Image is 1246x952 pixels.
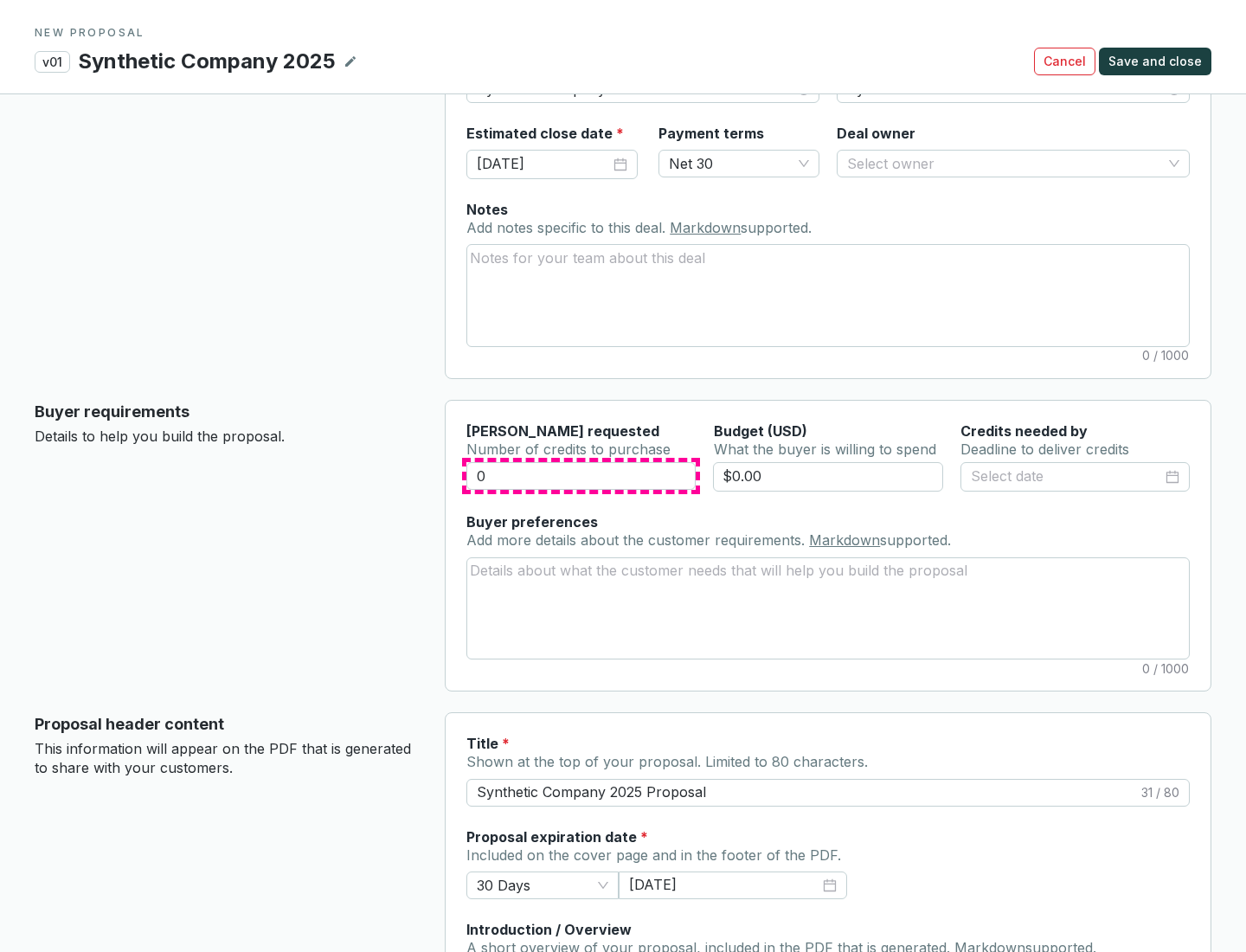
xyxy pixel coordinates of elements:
label: Estimated close date [466,124,624,143]
p: v01 [35,51,70,73]
button: Save and close [1099,48,1211,75]
label: [PERSON_NAME] requested [466,421,659,441]
span: Add notes specific to this deal. [466,219,670,236]
p: NEW PROPOSAL [35,26,1211,40]
span: Save and close [1108,53,1202,70]
a: Markdown [809,531,880,549]
input: Select date [971,466,1162,488]
span: Budget (USD) [714,422,807,440]
span: Cancel [1044,53,1086,70]
span: Add more details about the customer requirements. [466,531,809,549]
span: Included on the cover page and in the footer of the PDF. [466,846,841,864]
button: Cancel [1034,48,1095,75]
p: Buyer requirements [35,400,417,424]
p: This information will appear on the PDF that is generated to share with your customers. [35,740,417,777]
span: 31 / 80 [1141,784,1179,801]
span: Net 30 [669,151,809,177]
span: supported. [741,219,812,236]
label: Introduction / Overview [466,920,632,939]
span: 30 Days [477,872,608,898]
label: Notes [466,200,508,219]
span: Shown at the top of your proposal. Limited to 80 characters. [466,753,868,770]
input: Select date [629,875,819,896]
span: What the buyer is willing to spend [714,441,936,458]
label: Buyer preferences [466,512,598,531]
p: Proposal header content [35,712,417,737]
label: Title [466,734,510,753]
label: Deal owner [837,124,915,143]
label: Payment terms [658,124,764,143]
p: Synthetic Company 2025 [77,47,337,76]
input: Select date [477,153,610,176]
label: Proposal expiration date [466,827,648,846]
a: Markdown [670,219,741,236]
label: Credits needed by [960,421,1088,441]
span: Deadline to deliver credits [960,441,1129,458]
span: supported. [880,531,951,549]
span: Number of credits to purchase [466,441,671,458]
p: Details to help you build the proposal. [35,428,417,447]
